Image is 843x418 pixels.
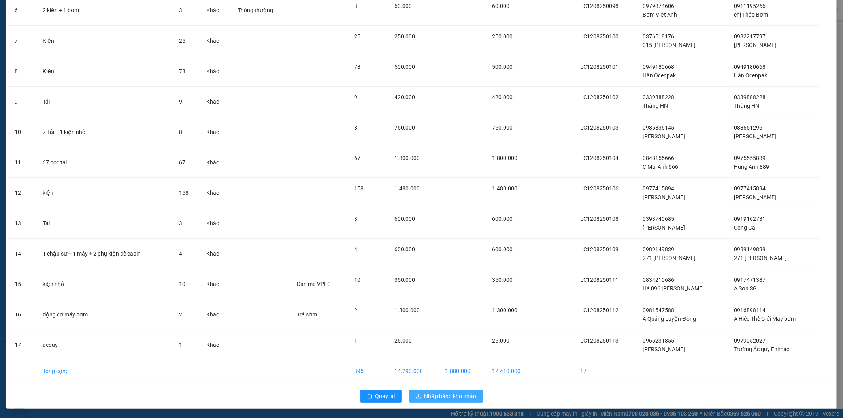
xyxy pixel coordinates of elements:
[492,307,517,313] span: 1.300.000
[734,64,766,70] span: 0949180668
[36,178,173,208] td: kiện
[734,337,766,344] span: 0979052027
[643,103,668,109] span: Thắng HN
[643,94,675,100] span: 0339888228
[354,307,357,313] span: 2
[36,117,173,147] td: 7 Tải + 1 kiện nhỏ
[179,98,182,105] span: 9
[580,216,619,222] span: LC1208250108
[179,159,185,166] span: 67
[354,246,357,252] span: 4
[8,178,36,208] td: 12
[580,94,619,100] span: LC1208250102
[200,330,231,360] td: Khác
[354,155,360,161] span: 67
[395,3,412,9] span: 60.000
[36,239,173,269] td: 1 chậu sứ + 1 máy + 2 phụ kiện để cabin
[580,277,619,283] span: LC1208250111
[36,56,173,87] td: Kiện
[734,133,776,139] span: [PERSON_NAME]
[486,360,536,382] td: 12.410.000
[395,124,415,131] span: 750.000
[643,124,675,131] span: 0986836145
[200,208,231,239] td: Khác
[395,155,420,161] span: 1.800.000
[36,299,173,330] td: động cơ máy bơm
[395,64,415,70] span: 500.000
[424,392,477,401] span: Nhập hàng kho nhận
[36,26,173,56] td: Kiện
[200,147,231,178] td: Khác
[643,194,685,200] span: [PERSON_NAME]
[354,185,364,192] span: 158
[643,185,675,192] span: 0977415894
[643,64,675,70] span: 0949180668
[388,360,439,382] td: 14.290.000
[360,390,402,403] button: rollbackQuay lại
[492,155,517,161] span: 1.800.000
[36,208,173,239] td: Tải
[36,269,173,299] td: kiện nhỏ
[8,147,36,178] td: 11
[36,360,173,382] td: Tổng cộng
[643,216,675,222] span: 0393740685
[734,11,768,18] span: chị Thảo Bơm
[8,117,36,147] td: 10
[580,124,619,131] span: LC1208250103
[354,94,357,100] span: 9
[367,394,372,400] span: rollback
[734,103,759,109] span: Thắng HN
[580,185,619,192] span: LC1208250106
[734,42,776,48] span: [PERSON_NAME]
[734,255,787,261] span: 271 [PERSON_NAME]
[580,337,619,344] span: LC1208250113
[179,129,182,135] span: 8
[200,269,231,299] td: Khác
[734,124,766,131] span: 0886512961
[492,33,513,40] span: 250.000
[580,3,619,9] span: LC1208250098
[734,285,757,292] span: A Sơn SG
[734,33,766,40] span: 0982217797
[643,285,704,292] span: Hà 096 [PERSON_NAME]
[734,3,766,9] span: 0911195266
[395,307,420,313] span: 1.300.000
[179,311,182,318] span: 2
[8,208,36,239] td: 13
[36,87,173,117] td: Tải
[179,68,185,74] span: 78
[734,246,766,252] span: 0989149839
[734,155,766,161] span: 0975555889
[643,346,685,352] span: [PERSON_NAME]
[734,216,766,222] span: 0919162731
[354,3,357,9] span: 3
[36,147,173,178] td: 67 bọc tải
[734,194,776,200] span: [PERSON_NAME]
[734,72,767,79] span: Hân Ocenpak
[8,87,36,117] td: 9
[395,94,415,100] span: 420.000
[179,281,185,287] span: 10
[492,3,509,9] span: 60.000
[375,392,395,401] span: Quay lại
[492,185,517,192] span: 1.480.000
[734,307,766,313] span: 0916898114
[492,246,513,252] span: 600.000
[643,307,675,313] span: 0981547588
[395,216,415,222] span: 600.000
[395,185,420,192] span: 1.480.000
[354,64,360,70] span: 78
[179,250,182,257] span: 4
[580,33,619,40] span: LC1208250100
[8,26,36,56] td: 7
[492,124,513,131] span: 750.000
[395,33,415,40] span: 250.000
[8,239,36,269] td: 14
[643,11,677,18] span: Bơm Việt Anh
[643,316,696,322] span: A Quảng Luyện Đồng
[395,277,415,283] span: 350.000
[200,117,231,147] td: Khác
[179,190,189,196] span: 158
[179,220,182,226] span: 3
[8,56,36,87] td: 8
